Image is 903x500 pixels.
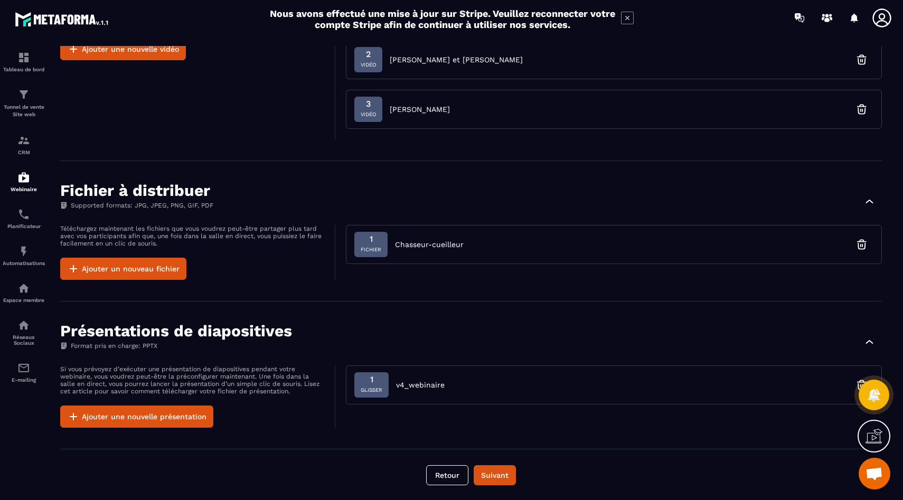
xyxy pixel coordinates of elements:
[3,163,45,200] a: automationsautomationsWebinaire
[361,49,376,60] span: 2
[60,225,324,247] p: Téléchargez maintenant les fichiers que vous voudrez peut-être partager plus tard avec vos partic...
[60,182,213,199] h2: Fichier à distribuer
[3,223,45,229] p: Planificateur
[3,80,45,126] a: formationformationTunnel de vente Site web
[426,465,468,485] button: Retour
[3,186,45,192] p: Webinaire
[60,405,213,428] button: Ajouter une nouvelle présentation
[390,104,450,115] span: [PERSON_NAME]
[3,274,45,311] a: automationsautomationsEspace membre
[3,334,45,346] p: Réseaux Sociaux
[17,362,30,374] img: email
[17,51,30,64] img: formation
[269,8,616,30] h2: Nous avons effectué une mise à jour sur Stripe. Veuillez reconnecter votre compte Stripe afin de ...
[474,465,516,485] button: Suivant
[395,239,464,250] span: Chasseur-cueilleur
[3,67,45,72] p: Tableau de bord
[60,258,186,280] button: Ajouter un nouveau fichier
[15,10,110,29] img: logo
[3,126,45,163] a: formationformationCRM
[3,237,45,274] a: automationsautomationsAutomatisations
[3,103,45,118] p: Tunnel de vente Site web
[17,282,30,295] img: automations
[3,43,45,80] a: formationformationTableau de bord
[396,380,445,390] span: v4_webinaire
[17,208,30,221] img: scheduler
[361,234,381,244] span: 1
[361,244,381,255] span: fichier
[3,354,45,391] a: emailemailE-mailing
[361,99,376,109] span: 3
[17,134,30,147] img: formation
[60,202,213,209] p: Supported formats: JPG, JPEG, PNG, GIF, PDF
[361,374,382,385] span: 1
[17,319,30,332] img: social-network
[3,260,45,266] p: Automatisations
[60,342,292,350] p: Format pris en charge: PPTX
[3,200,45,237] a: schedulerschedulerPlanificateur
[3,149,45,155] p: CRM
[361,385,382,395] span: glisser
[3,311,45,354] a: social-networksocial-networkRéseaux Sociaux
[17,88,30,101] img: formation
[60,38,186,60] button: Ajouter une nouvelle vidéo
[3,297,45,303] p: Espace membre
[3,377,45,383] p: E-mailing
[60,365,324,395] p: Si vous prévoyez d’exécuter une présentation de diapositives pendant votre webinaire, vous voudre...
[390,54,523,65] span: [PERSON_NAME] et [PERSON_NAME]
[60,323,292,339] h2: Présentations de diapositives
[361,60,376,70] span: Vidéo
[361,109,376,120] span: Vidéo
[859,458,890,489] div: Ouvrir le chat
[17,171,30,184] img: automations
[17,245,30,258] img: automations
